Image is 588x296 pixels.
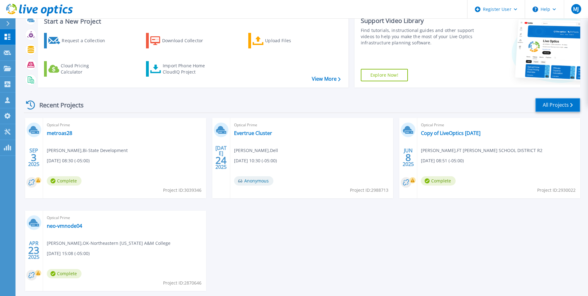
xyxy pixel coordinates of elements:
[47,157,90,164] span: [DATE] 08:30 (-05:00)
[535,98,580,112] a: All Projects
[61,63,110,75] div: Cloud Pricing Calculator
[361,69,408,81] a: Explore Now!
[47,269,82,278] span: Complete
[162,34,212,47] div: Download Collector
[234,157,277,164] span: [DATE] 10:30 (-05:00)
[163,280,201,286] span: Project ID: 2870646
[215,158,227,163] span: 24
[234,147,278,154] span: [PERSON_NAME] , Dell
[361,27,476,46] div: Find tutorials, instructional guides and other support videos to help you make the most of your L...
[47,240,170,247] span: [PERSON_NAME] , OK-Northeastern [US_STATE] A&M College
[47,147,128,154] span: [PERSON_NAME] , Bi-State Development
[402,146,414,169] div: JUN 2025
[537,187,576,194] span: Project ID: 2930022
[350,187,388,194] span: Project ID: 2988713
[44,61,113,77] a: Cloud Pricing Calculator
[47,122,202,128] span: Optical Prime
[405,155,411,160] span: 8
[421,130,480,136] a: Copy of LiveOptics [DATE]
[62,34,111,47] div: Request a Collection
[163,187,201,194] span: Project ID: 3039346
[47,176,82,186] span: Complete
[24,97,92,113] div: Recent Projects
[248,33,317,48] a: Upload Files
[31,155,37,160] span: 3
[234,122,390,128] span: Optical Prime
[47,250,90,257] span: [DATE] 15:08 (-05:00)
[163,63,211,75] div: Import Phone Home CloudIQ Project
[265,34,315,47] div: Upload Files
[44,33,113,48] a: Request a Collection
[234,176,273,186] span: Anonymous
[215,146,227,169] div: [DATE] 2025
[146,33,215,48] a: Download Collector
[47,130,72,136] a: metroas28
[44,18,340,25] h3: Start a New Project
[234,130,272,136] a: Evertrue Cluster
[28,146,40,169] div: SEP 2025
[421,147,542,154] span: [PERSON_NAME] , FT [PERSON_NAME] SCHOOL DISTRICT R2
[421,176,456,186] span: Complete
[421,157,464,164] span: [DATE] 08:51 (-05:00)
[47,214,202,221] span: Optical Prime
[421,122,577,128] span: Optical Prime
[312,76,341,82] a: View More
[28,248,39,253] span: 23
[573,7,579,11] span: MJ
[28,239,40,262] div: APR 2025
[47,223,82,229] a: neo-vmnode04
[361,17,476,25] div: Support Video Library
